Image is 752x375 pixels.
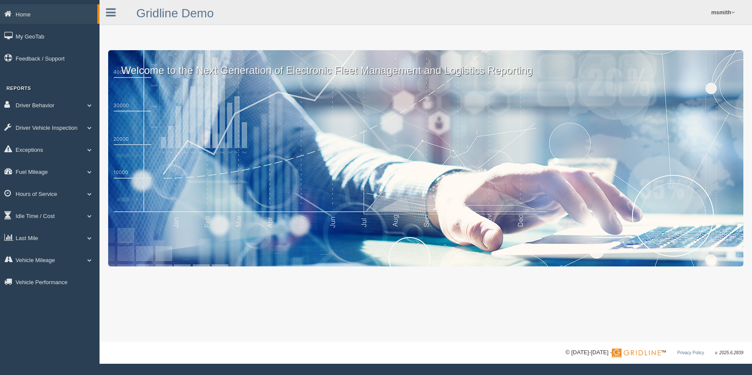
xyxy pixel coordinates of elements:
[677,350,704,355] a: Privacy Policy
[566,348,743,357] div: © [DATE]-[DATE] - ™
[108,50,743,78] p: Welcome to the Next Generation of Electronic Fleet Management and Logistics Reporting
[612,349,661,357] img: Gridline
[715,350,743,355] span: v. 2025.6.2839
[136,6,214,20] a: Gridline Demo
